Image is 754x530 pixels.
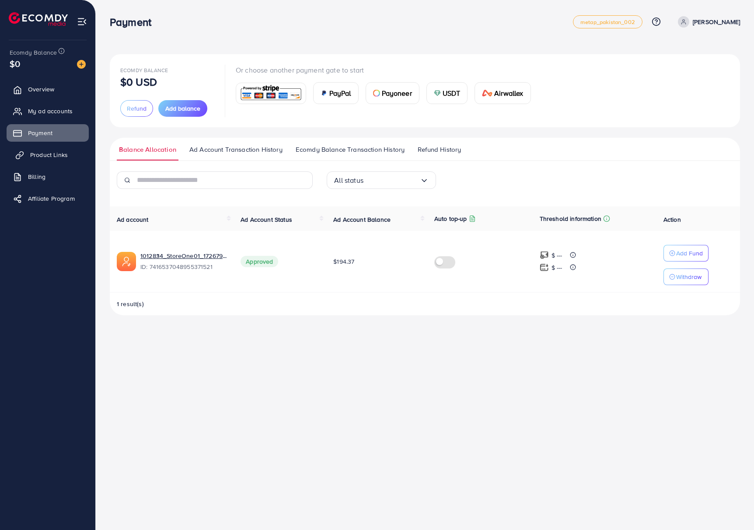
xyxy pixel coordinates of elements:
span: Ad account [117,215,149,224]
p: $ --- [552,250,562,261]
a: Product Links [7,146,89,164]
img: card [434,90,441,97]
h3: Payment [110,16,158,28]
input: Search for option [363,174,420,187]
a: 1012834_StoreOne01_1726797108911 [140,251,227,260]
p: [PERSON_NAME] [693,17,740,27]
a: Overview [7,80,89,98]
span: Action [663,215,681,224]
span: Billing [28,172,45,181]
a: cardAirwallex [475,82,531,104]
span: Payment [28,129,52,137]
img: card [239,84,303,103]
a: cardUSDT [426,82,468,104]
button: Add Fund [663,245,709,262]
a: [PERSON_NAME] [674,16,740,28]
a: My ad accounts [7,102,89,120]
span: Airwallex [494,88,523,98]
a: Affiliate Program [7,190,89,207]
a: cardPayoneer [366,82,419,104]
span: metap_pakistan_002 [580,19,635,25]
span: ID: 7416537048955371521 [140,262,227,271]
div: <span class='underline'>1012834_StoreOne01_1726797108911</span></br>7416537048955371521 [140,251,227,272]
span: $194.37 [333,257,354,266]
span: Ecomdy Balance [10,48,57,57]
img: card [373,90,380,97]
span: Affiliate Program [28,194,75,203]
span: My ad accounts [28,107,73,115]
p: Withdraw [676,272,702,282]
img: ic-ads-acc.e4c84228.svg [117,252,136,271]
img: image [77,60,86,69]
button: Withdraw [663,268,709,285]
div: Search for option [327,171,436,189]
a: Payment [7,124,89,142]
span: Ecomdy Balance [120,66,168,74]
img: top-up amount [540,263,549,272]
span: PayPal [329,88,351,98]
img: card [321,90,328,97]
a: cardPayPal [313,82,359,104]
span: USDT [443,88,461,98]
span: Approved [241,256,278,267]
span: Payoneer [382,88,412,98]
span: All status [334,174,363,187]
p: Or choose another payment gate to start [236,65,538,75]
p: Add Fund [676,248,703,258]
a: card [236,83,306,104]
span: Ad Account Status [241,215,292,224]
button: Refund [120,100,153,117]
img: card [482,90,492,97]
span: Refund [127,104,147,113]
span: Product Links [30,150,68,159]
p: Auto top-up [434,213,467,224]
img: top-up amount [540,251,549,260]
span: $0 [10,57,20,70]
span: Ad Account Balance [333,215,391,224]
p: $ --- [552,262,562,273]
button: Add balance [158,100,207,117]
span: Ad Account Transaction History [189,145,283,154]
img: logo [9,12,68,26]
span: Add balance [165,104,200,113]
span: Ecomdy Balance Transaction History [296,145,405,154]
span: Overview [28,85,54,94]
a: Billing [7,168,89,185]
p: $0 USD [120,77,157,87]
span: Balance Allocation [119,145,176,154]
p: Threshold information [540,213,601,224]
iframe: Chat [717,491,747,523]
span: Refund History [418,145,461,154]
img: menu [77,17,87,27]
span: 1 result(s) [117,300,144,308]
a: metap_pakistan_002 [573,15,642,28]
